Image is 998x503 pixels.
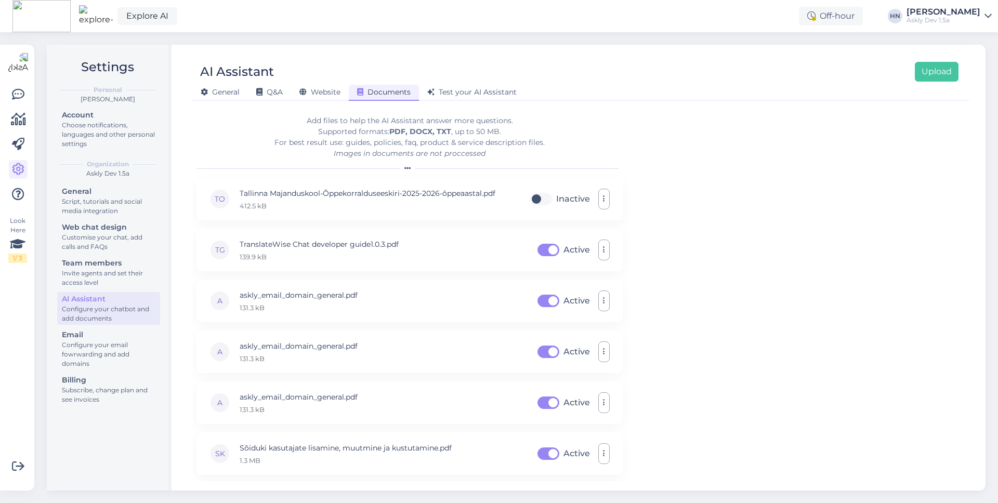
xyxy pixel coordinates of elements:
p: askly_email_domain_general.pdf [240,289,358,301]
p: TranslateWise Chat developer guide1.0.3.pdf [240,239,399,250]
p: askly_email_domain_general.pdf [240,340,358,352]
div: SK [209,443,230,464]
a: AccountChoose notifications, languages and other personal settings [57,108,160,150]
b: Organization [87,160,129,169]
p: 131.3 kB [240,405,358,414]
div: Email [62,329,155,340]
b: Personal [94,85,122,95]
div: Customise your chat, add calls and FAQs [62,233,155,251]
div: AI Assistant [200,62,274,82]
a: Explore AI [117,7,177,25]
div: Add files to help the AI Assistant answer more questions. Supported formats: , up to 50 MB. For b... [196,115,623,159]
p: Sõiduki kasutajate lisamine, muutmine ja kustutamine.pdf [240,442,452,454]
div: 1 / 3 [8,254,27,263]
a: AI AssistantConfigure your chatbot and add documents [57,292,160,325]
p: 131.3 kB [240,303,358,312]
label: Inactive [556,191,590,207]
div: [PERSON_NAME] [55,95,160,104]
span: Q&A [256,87,283,97]
p: Tallinna Majanduskool-Õppekorralduseeskiri-2025-2026-õppeaastal.pdf [240,188,495,199]
div: Billing [62,375,155,386]
div: A [209,392,230,413]
div: General [62,186,155,197]
div: HN [888,9,902,23]
div: Configure your chatbot and add documents [62,305,155,323]
span: Test your AI Assistant [427,87,517,97]
label: Active [563,445,590,462]
p: 131.3 kB [240,354,358,363]
span: Documents [357,87,411,97]
p: 1.3 MB [240,456,452,465]
a: [PERSON_NAME]Askly Dev 1.5a [907,8,992,24]
i: Images in documents are not proccessed [334,149,485,158]
div: Subscribe, change plan and see invoices [62,386,155,404]
p: askly_email_domain_general.pdf [240,391,358,403]
div: Look Here [8,216,27,263]
div: Web chat design [62,222,155,233]
img: explore-ai [79,5,113,27]
a: BillingSubscribe, change plan and see invoices [57,373,160,406]
label: Active [563,343,590,360]
label: Active [563,242,590,258]
a: EmailConfigure your email fowrwarding and add domains [57,328,160,370]
span: Website [299,87,340,97]
label: Active [563,394,590,411]
div: Account [62,110,155,121]
div: [PERSON_NAME] [907,8,980,16]
span: General [201,87,240,97]
div: Script, tutorials and social media integration [62,197,155,216]
div: Team members [62,258,155,269]
div: Invite agents and set their access level [62,269,155,287]
div: TG [209,240,230,260]
div: A [209,290,230,311]
div: AI Assistant [62,294,155,305]
a: Web chat designCustomise your chat, add calls and FAQs [57,220,160,253]
div: TO [209,189,230,209]
div: A [209,341,230,362]
img: Askly Logo [8,53,28,73]
b: PDF, DOCX, TXT [389,127,451,136]
a: Team membersInvite agents and set their access level [57,256,160,289]
div: Choose notifications, languages and other personal settings [62,121,155,149]
a: GeneralScript, tutorials and social media integration [57,184,160,217]
div: Askly Dev 1.5a [55,169,160,178]
div: Askly Dev 1.5a [907,16,980,24]
div: Off-hour [799,7,863,25]
div: Configure your email fowrwarding and add domains [62,340,155,368]
p: 412.5 kB [240,201,495,210]
button: Upload [915,62,958,82]
p: 139.9 kB [240,252,399,261]
label: Active [563,293,590,309]
h2: Settings [55,57,160,77]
